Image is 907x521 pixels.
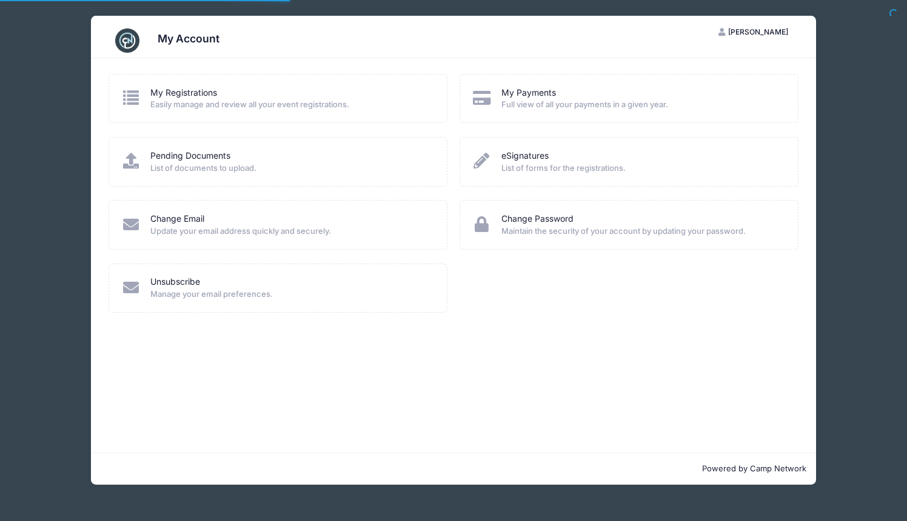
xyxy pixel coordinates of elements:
span: Full view of all your payments in a given year. [501,99,782,111]
button: [PERSON_NAME] [708,22,798,42]
a: Pending Documents [150,150,230,162]
span: Update your email address quickly and securely. [150,225,431,237]
span: List of documents to upload. [150,162,431,174]
span: Manage your email preferences. [150,288,431,300]
a: Unsubscribe [150,276,200,288]
span: Maintain the security of your account by updating your password. [501,225,782,237]
span: List of forms for the registrations. [501,162,782,174]
h3: My Account [158,32,219,45]
a: Change Email [150,213,204,225]
p: Powered by Camp Network [101,463,806,475]
img: CampNetwork [115,28,139,53]
span: Easily manage and review all your event registrations. [150,99,431,111]
a: My Registrations [150,87,217,99]
span: [PERSON_NAME] [728,27,788,36]
a: Change Password [501,213,574,225]
a: My Payments [501,87,556,99]
a: eSignatures [501,150,549,162]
